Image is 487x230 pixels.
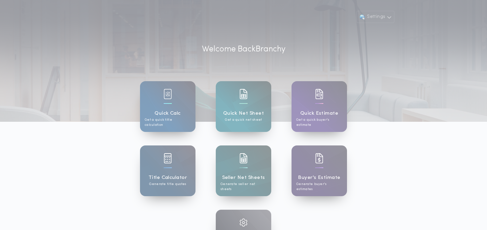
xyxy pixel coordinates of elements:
[359,14,366,20] img: user avatar
[164,89,172,99] img: card icon
[148,174,187,182] h1: Title Calculator
[239,89,248,99] img: card icon
[216,145,271,196] a: card iconSeller Net SheetsGenerate seller net sheets
[296,117,342,128] p: Get a quick buyer's estimate
[140,145,195,196] a: card iconTitle CalculatorGenerate title quotes
[149,182,186,187] p: Generate title quotes
[164,153,172,163] img: card icon
[202,43,285,55] p: Welcome Back Branchy
[356,11,394,23] button: Settings
[239,218,248,227] img: card icon
[300,110,339,117] h1: Quick Estimate
[216,81,271,132] a: card iconQuick Net SheetGet a quick net sheet
[315,89,323,99] img: card icon
[315,153,323,163] img: card icon
[140,81,195,132] a: card iconQuick CalcGet a quick title calculation
[225,117,262,122] p: Get a quick net sheet
[296,182,342,192] p: Generate buyer's estimates
[223,110,264,117] h1: Quick Net Sheet
[222,174,265,182] h1: Seller Net Sheets
[155,110,181,117] h1: Quick Calc
[145,117,191,128] p: Get a quick title calculation
[239,153,248,163] img: card icon
[298,174,340,182] h1: Buyer's Estimate
[221,182,266,192] p: Generate seller net sheets
[292,145,347,196] a: card iconBuyer's EstimateGenerate buyer's estimates
[292,81,347,132] a: card iconQuick EstimateGet a quick buyer's estimate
